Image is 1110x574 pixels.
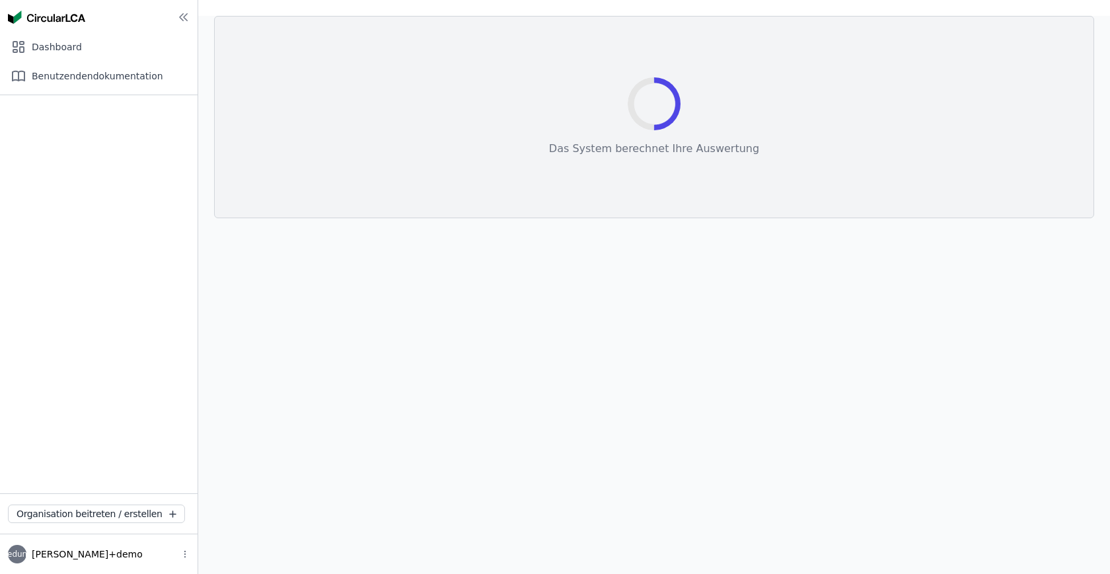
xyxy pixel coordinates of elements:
div: Das System berechnet Ihre Auswertung [549,141,759,157]
button: Organisation beitreten / erstellen [8,505,185,523]
span: [PERSON_NAME]+demo [26,548,143,561]
div: Dashboard [5,34,192,60]
div: Benutzendendokumentation [5,63,192,89]
img: Concular [8,11,85,24]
